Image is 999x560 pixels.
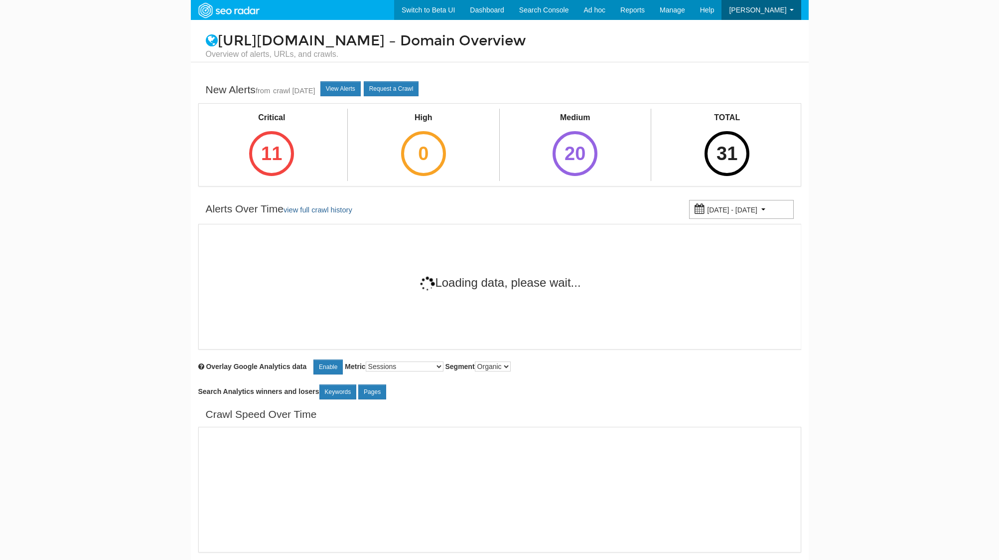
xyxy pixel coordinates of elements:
[319,384,357,399] a: Keywords
[249,131,294,176] div: 11
[707,206,757,214] small: [DATE] - [DATE]
[256,87,270,95] small: from
[206,363,306,371] span: Overlay chart with Google Analytics data
[284,206,352,214] a: view full crawl history
[553,131,597,176] div: 20
[700,6,714,14] span: Help
[273,87,315,95] a: crawl [DATE]
[660,6,685,14] span: Manage
[401,131,446,176] div: 0
[198,384,387,399] label: Search Analytics winners and losers
[358,384,386,399] a: Pages
[419,276,580,289] span: Loading data, please wait...
[206,201,352,217] div: Alerts Over Time
[194,1,263,19] img: SEORadar
[345,362,443,372] label: Metric
[366,362,443,372] select: Metric
[705,131,749,176] div: 31
[240,112,303,124] div: Critical
[445,362,510,372] label: Segment
[320,81,361,96] a: View Alerts
[729,6,786,14] span: [PERSON_NAME]
[583,6,605,14] span: Ad hoc
[419,276,435,292] img: 11-4dc14fe5df68d2ae899e237faf9264d6df02605dd655368cb856cd6ce75c7573.gif
[364,81,419,96] a: Request a Crawl
[544,112,606,124] div: Medium
[475,362,511,372] select: Segment
[620,6,645,14] span: Reports
[206,407,317,422] div: Crawl Speed Over Time
[696,112,758,124] div: TOTAL
[392,112,455,124] div: High
[313,360,343,374] a: Enable
[198,33,801,60] h1: [URL][DOMAIN_NAME] – Domain Overview
[519,6,569,14] span: Search Console
[206,82,315,98] div: New Alerts
[206,49,794,60] small: Overview of alerts, URLs, and crawls.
